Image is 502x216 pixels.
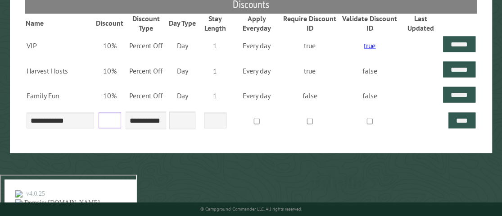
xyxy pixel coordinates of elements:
[168,32,197,58] td: Day
[14,23,22,31] img: website_grey.svg
[95,32,124,58] td: 10%
[233,83,280,108] td: Every day
[23,23,99,31] div: Domain: [DOMAIN_NAME]
[124,14,168,32] th: Discount Type
[280,14,339,32] th: Require Discount ID
[400,14,441,32] th: Last Updated
[339,14,400,32] th: Validate Discount ID
[95,83,124,108] td: 10%
[197,14,233,32] th: Stay Length
[25,14,95,32] th: Name
[280,83,339,108] td: false
[25,14,44,22] div: v 4.0.25
[25,58,95,83] td: Harvest Hosts
[25,32,95,58] td: VIP
[339,32,400,58] td: true
[25,83,95,108] td: Family Fun
[168,83,197,108] td: Day
[233,58,280,83] td: Every day
[24,52,32,60] img: tab_domain_overview_orange.svg
[124,58,168,83] td: Percent Off
[14,14,22,22] img: logo_orange.svg
[124,32,168,58] td: Percent Off
[233,32,280,58] td: Every day
[339,58,400,83] td: false
[197,32,233,58] td: 1
[197,58,233,83] td: 1
[339,83,400,108] td: false
[124,83,168,108] td: Percent Off
[197,83,233,108] td: 1
[168,58,197,83] td: Day
[90,52,97,60] img: tab_keywords_by_traffic_grey.svg
[95,14,124,32] th: Discount
[200,206,302,212] small: © Campground Commander LLC. All rights reserved.
[99,53,152,59] div: Keywords by Traffic
[168,14,197,32] th: Day Type
[34,53,81,59] div: Domain Overview
[95,58,124,83] td: 10%
[233,14,280,32] th: Apply Everyday
[280,32,339,58] td: true
[280,58,339,83] td: true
